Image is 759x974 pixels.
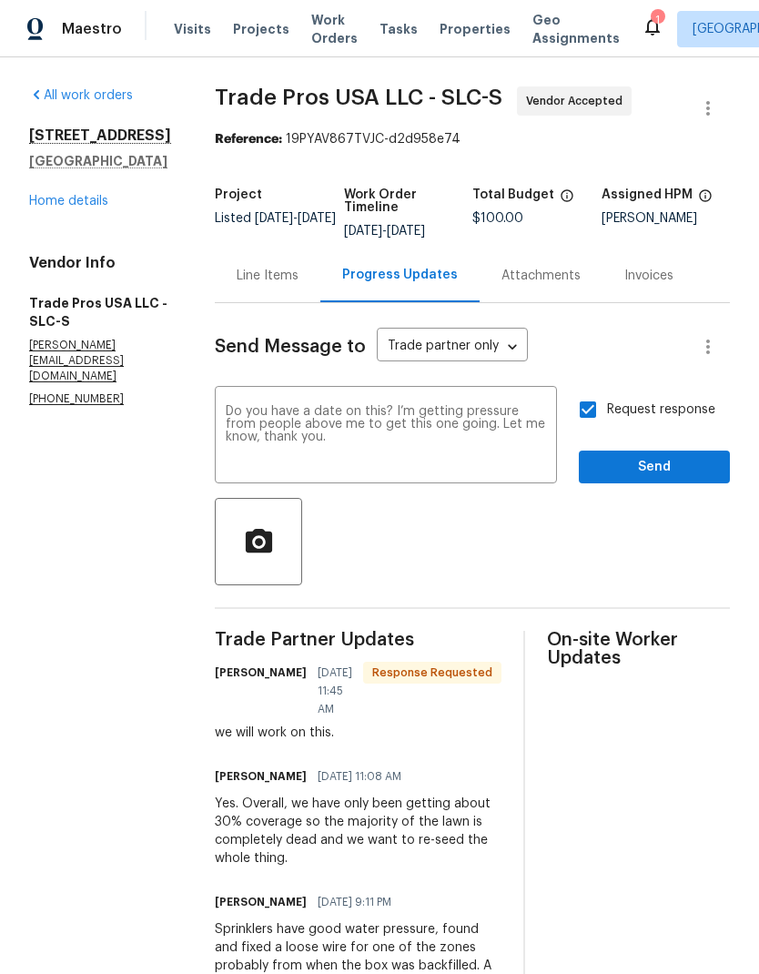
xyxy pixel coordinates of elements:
[607,401,715,420] span: Request response
[698,188,713,212] span: The hpm assigned to this work order.
[602,188,693,201] h5: Assigned HPM
[62,20,122,38] span: Maestro
[472,188,554,201] h5: Total Budget
[215,130,730,148] div: 19PYAV867TVJC-d2d958e74
[29,195,108,208] a: Home details
[298,212,336,225] span: [DATE]
[344,188,473,214] h5: Work Order Timeline
[526,92,630,110] span: Vendor Accepted
[579,451,730,484] button: Send
[593,456,715,479] span: Send
[215,795,501,867] div: Yes. Overall, we have only been getting about 30% coverage so the majority of the lawn is complet...
[311,11,358,47] span: Work Orders
[29,254,171,272] h4: Vendor Info
[651,11,663,29] div: 1
[624,267,673,285] div: Invoices
[318,767,401,786] span: [DATE] 11:08 AM
[29,294,171,330] h5: Trade Pros USA LLC - SLC-S
[233,20,289,38] span: Projects
[532,11,620,47] span: Geo Assignments
[255,212,336,225] span: -
[215,631,501,649] span: Trade Partner Updates
[226,405,546,469] textarea: Do you have a date on this? I’m getting pressure from people above me to get this one going. Let ...
[602,212,731,225] div: [PERSON_NAME]
[318,893,391,911] span: [DATE] 9:11 PM
[215,767,307,786] h6: [PERSON_NAME]
[344,225,425,238] span: -
[342,266,458,284] div: Progress Updates
[377,332,528,362] div: Trade partner only
[387,225,425,238] span: [DATE]
[215,86,502,108] span: Trade Pros USA LLC - SLC-S
[174,20,211,38] span: Visits
[560,188,574,212] span: The total cost of line items that have been proposed by Opendoor. This sum includes line items th...
[29,89,133,102] a: All work orders
[215,133,282,146] b: Reference:
[237,267,299,285] div: Line Items
[255,212,293,225] span: [DATE]
[365,664,500,682] span: Response Requested
[472,212,523,225] span: $100.00
[501,267,581,285] div: Attachments
[379,23,418,36] span: Tasks
[215,893,307,911] h6: [PERSON_NAME]
[547,631,730,667] span: On-site Worker Updates
[215,724,501,742] div: we will work on this.
[440,20,511,38] span: Properties
[215,664,307,682] h6: [PERSON_NAME]
[215,338,366,356] span: Send Message to
[344,225,382,238] span: [DATE]
[215,212,336,225] span: Listed
[318,664,352,718] span: [DATE] 11:45 AM
[215,188,262,201] h5: Project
